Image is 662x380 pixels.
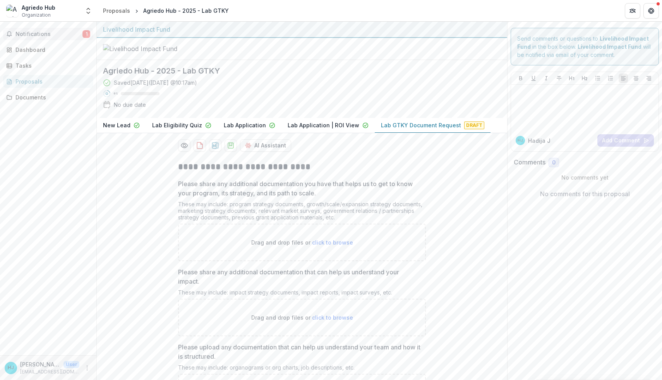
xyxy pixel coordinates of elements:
button: Bullet List [593,74,602,83]
a: Tasks [3,59,93,72]
p: No comments for this proposal [540,189,630,199]
button: Notifications1 [3,28,93,40]
a: Proposals [3,75,93,88]
button: Ordered List [606,74,615,83]
button: Add Comment [597,134,654,147]
div: Agriedo Hub - 2025 - Lab GTKY [143,7,229,15]
button: Heading 1 [567,74,576,83]
nav: breadcrumb [100,5,232,16]
div: Proposals [103,7,130,15]
button: Partners [625,3,640,19]
span: click to browse [312,239,353,246]
a: Proposals [100,5,133,16]
p: [EMAIL_ADDRESS][DOMAIN_NAME] [20,368,79,375]
button: Preview cc0ebbb1-1c09-4300-83db-c49b5d8ed2d3-10.pdf [178,139,190,152]
p: New Lead [103,121,130,129]
p: Please share any additional documentation that can help us understand your impact. [178,267,421,286]
span: click to browse [312,314,353,321]
p: Drag and drop files or [251,238,353,246]
button: Open entity switcher [83,3,94,19]
button: download-proposal [225,139,237,152]
p: Hadija J [528,137,551,145]
div: Hadija Jabiri [8,365,14,370]
button: download-proposal [194,139,206,152]
div: Tasks [15,62,87,70]
div: Hadija Jabiri [518,139,523,142]
p: Lab Application [224,121,266,129]
button: Italicize [542,74,551,83]
button: Align Left [619,74,628,83]
button: More [82,363,92,373]
span: Organization [22,12,51,19]
p: Lab GTKY Document Request [381,121,461,129]
div: These may include: program strategy documents, growth/scale/expansion strategy documents, marketi... [178,201,426,224]
button: Align Right [644,74,653,83]
button: Get Help [643,3,659,19]
p: Please upload any documentation that can help us understand your team and how it is structured. [178,342,421,361]
button: Align Center [631,74,641,83]
p: Drag and drop files or [251,313,353,322]
div: No due date [114,101,146,109]
img: Agriedo Hub [6,5,19,17]
a: Dashboard [3,43,93,56]
div: Livelihood Impact Fund [103,25,501,34]
p: User [63,361,79,368]
h2: Agriedo Hub - 2025 - Lab GTKY [103,66,489,75]
span: Draft [464,122,484,129]
p: [PERSON_NAME] [20,360,60,368]
button: Strike [554,74,564,83]
div: Agriedo Hub [22,3,55,12]
p: Lab Eligibility Quiz [152,121,202,129]
div: These may include: impact strategy documents, impact reports, impact surveys, etc. [178,289,426,299]
button: Underline [529,74,538,83]
span: 0 [552,159,556,166]
p: 0 % [114,91,118,96]
button: Bold [516,74,525,83]
div: Dashboard [15,46,87,54]
div: Send comments or questions to in the box below. will be notified via email of your comment. [511,28,659,65]
button: AI Assistant [240,139,291,152]
p: Please share any additional documentation you have that helps us to get to know your program, its... [178,179,421,198]
p: Lab Application | ROI View [288,121,359,129]
a: Documents [3,91,93,104]
h2: Comments [514,159,545,166]
div: Saved [DATE] ( [DATE] @ 10:17am ) [114,79,197,87]
button: Heading 2 [580,74,589,83]
p: No comments yet [514,173,656,181]
div: Documents [15,93,87,101]
div: Proposals [15,77,87,86]
span: Notifications [15,31,82,38]
span: 1 [82,30,90,38]
img: Livelihood Impact Fund [103,44,180,53]
strong: Livelihood Impact Fund [578,43,641,50]
button: download-proposal [209,139,221,152]
div: These may include: organograms or org charts, job descriptions, etc. [178,364,426,374]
